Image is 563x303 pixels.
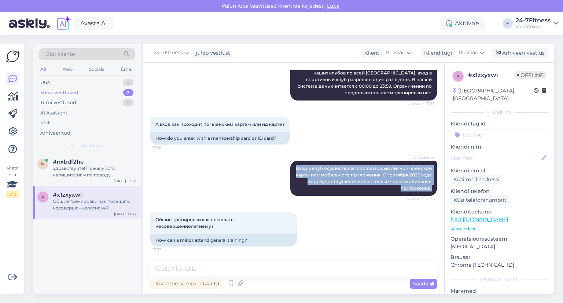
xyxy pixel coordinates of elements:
span: #nxbdf2he [53,158,84,165]
div: 0 [123,79,133,86]
div: Klienditugi [421,49,452,57]
div: How do you enter with a membership card or ID card? [150,132,290,145]
span: 24-7Fitness [154,49,183,57]
span: Offline [514,71,546,79]
span: n [41,161,45,167]
div: Küsi meiliaadressi [450,175,503,185]
div: # x1zxyxwi [468,71,514,80]
p: Klienditeekond [450,208,548,216]
p: Operatsioonisüsteem [450,235,548,243]
div: Minu vestlused [40,89,78,96]
span: Nähtud ✓ 17:35 [406,101,435,106]
span: Russian [459,49,478,57]
p: Märkmed [450,287,548,295]
div: [GEOGRAPHIC_DATA], [GEOGRAPHIC_DATA] [453,87,534,102]
div: [DATE] 17:37 [114,211,136,217]
div: How can a minor attend general training? [150,234,297,247]
div: Küsi telefoninumbrit [450,195,509,205]
span: Otsi kliente [45,50,75,58]
div: Socials [88,65,106,74]
div: Web [61,65,74,74]
img: explore-ai [56,16,71,31]
p: Chrome [TECHNICAL_ID] [450,261,548,269]
span: Вход в клуб осуществляется с помощью личной членской карты или мобильного приложения. С 1 октября... [296,165,433,191]
span: x [41,194,44,200]
p: Brauser [450,253,548,261]
div: F [503,18,513,29]
span: Nähtud ✓ 17:36 [406,196,435,202]
div: 2 [123,89,133,96]
div: Email [119,65,135,74]
div: Здравствуйте! Пожалуйста, напишите нам по поводу информации о счёте на адрес [EMAIL_ADDRESS][DOMA... [53,165,136,178]
div: juhib vestlust [193,49,230,57]
img: Askly Logo [6,50,20,63]
div: 2 / 3 [6,191,19,198]
div: Tiimi vestlused [40,99,76,106]
div: 24-7Fitness [516,18,551,23]
p: Kliendi telefon [450,187,548,195]
div: All [39,65,47,74]
span: Russian [386,49,405,57]
input: Lisa tag [450,129,548,140]
div: Arhiveeritud [40,129,70,137]
span: #x1zxyxwi [53,191,82,198]
div: AI Assistent [40,109,67,117]
span: Minu vestlused [70,142,103,149]
div: Uus [40,79,49,86]
div: Arhiveeri vestlus [491,48,548,58]
span: x [457,73,460,79]
span: А вход как проходит по членским картам или ид карте? [155,121,285,127]
div: Kliendi info [450,109,548,116]
a: [URL][DOMAIN_NAME] [450,216,508,223]
span: 17:36 [152,145,180,150]
span: AI Assistent [407,155,435,160]
div: Kõik [40,119,51,127]
p: Kliendi nimi [450,143,548,151]
div: Vaata siia [6,165,19,198]
span: Saada [413,280,434,287]
span: Общие тренировки как посещать несовершеннолетнему? [155,217,235,229]
div: Aktiivne [440,17,485,30]
div: Общие тренировки как посещать несовершеннолетнему? [53,198,136,211]
a: 24-7Fitness24-7fitness [516,18,559,29]
p: [MEDICAL_DATA] [450,243,548,251]
div: Privaatne kommentaar [150,279,222,289]
input: Lisa nimi [451,154,540,162]
span: Luba [325,3,342,9]
div: 24-7fitness [516,23,551,29]
p: Kliendi tag'id [450,120,548,128]
span: 17:37 [152,247,180,252]
p: Kliendi email [450,167,548,175]
p: Vaata edasi ... [450,226,548,232]
div: [DATE] 17:50 [114,178,136,184]
div: [PERSON_NAME] [450,276,548,283]
a: Avasta AI [74,17,113,30]
div: Klient [361,49,379,57]
div: 0 [123,99,133,106]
